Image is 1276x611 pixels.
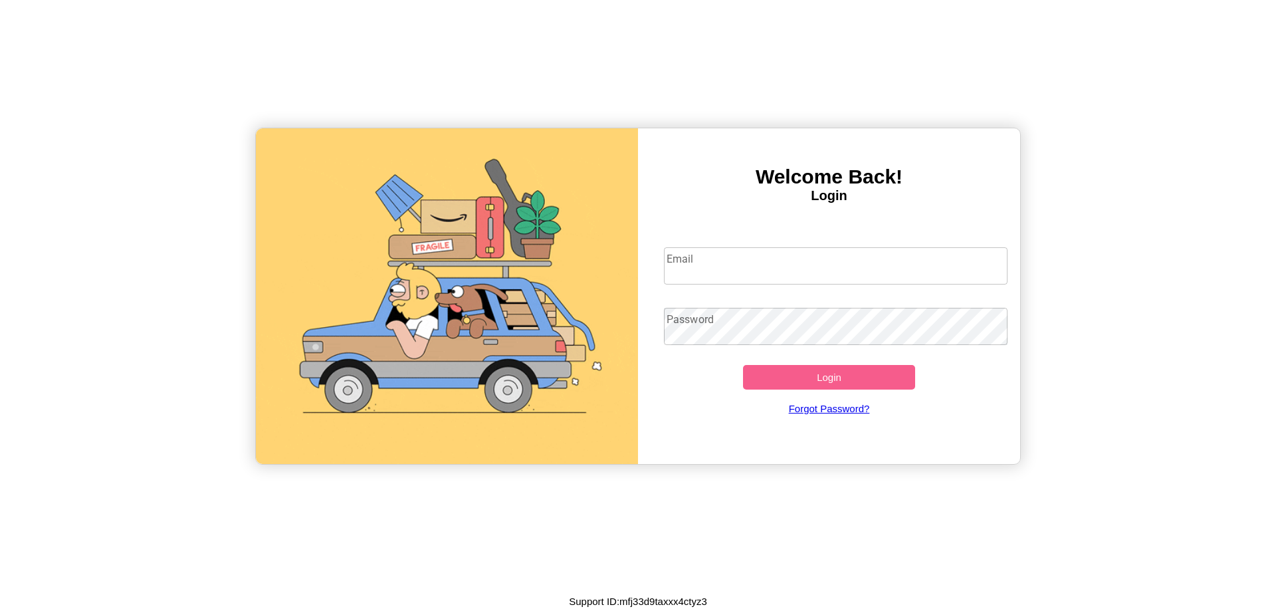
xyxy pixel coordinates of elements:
[569,592,707,610] p: Support ID: mfj33d9taxxx4ctyz3
[638,188,1020,203] h4: Login
[256,128,638,464] img: gif
[657,390,1002,428] a: Forgot Password?
[638,166,1020,188] h3: Welcome Back!
[743,365,915,390] button: Login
